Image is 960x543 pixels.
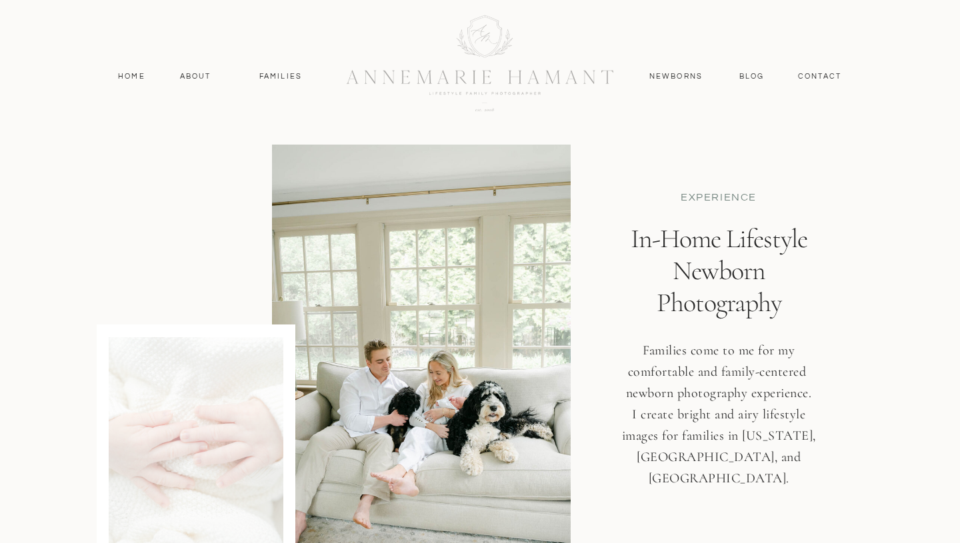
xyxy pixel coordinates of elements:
[112,71,151,83] a: Home
[621,340,817,503] h3: Families come to me for my comfortable and family-centered newborn photography experience. I crea...
[637,190,801,204] p: EXPERIENCE
[644,71,708,83] a: Newborns
[736,71,767,83] a: Blog
[608,223,829,330] h1: In-Home Lifestyle Newborn Photography
[176,71,215,83] a: About
[251,71,311,83] a: Families
[791,71,849,83] a: contact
